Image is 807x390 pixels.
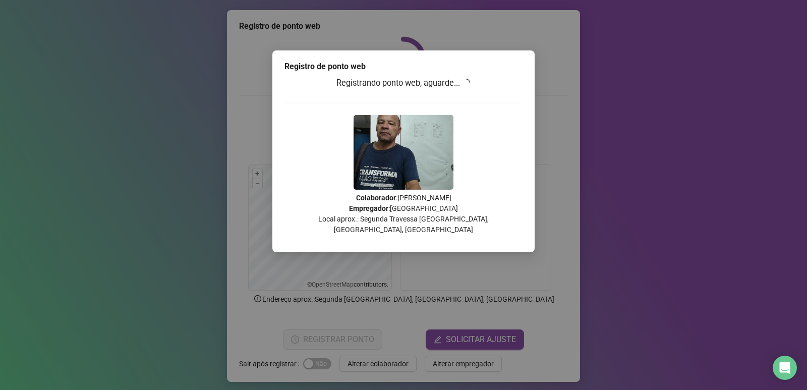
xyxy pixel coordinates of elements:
[284,77,523,90] h3: Registrando ponto web, aguarde...
[284,193,523,235] p: : [PERSON_NAME] : [GEOGRAPHIC_DATA] Local aprox.: Segunda Travessa [GEOGRAPHIC_DATA], [GEOGRAPHIC...
[773,356,797,380] div: Open Intercom Messenger
[284,61,523,73] div: Registro de ponto web
[462,78,471,87] span: loading
[349,204,388,212] strong: Empregador
[354,115,453,190] img: Z
[356,194,396,202] strong: Colaborador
